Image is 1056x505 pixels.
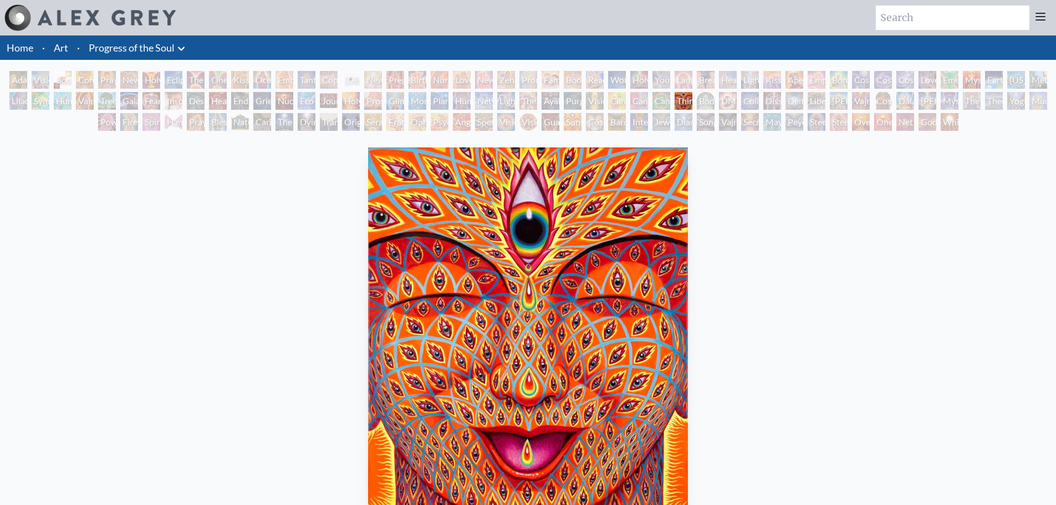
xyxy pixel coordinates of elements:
[142,71,160,89] div: Holy Grail
[896,113,914,131] div: Net of Being
[675,113,692,131] div: Diamond Being
[320,71,338,89] div: Copulating
[231,92,249,110] div: Endarkenment
[120,71,138,89] div: New Man New Woman
[165,92,182,110] div: Insomnia
[1007,71,1025,89] div: [US_STATE] Song
[298,92,315,110] div: Eco-Atlas
[431,113,448,131] div: Psychomicrograph of a Fractal Paisley Cherub Feather Tip
[519,71,537,89] div: Promise
[209,92,227,110] div: Headache
[276,92,293,110] div: Nuclear Crucifixion
[497,71,515,89] div: Zena Lotus
[985,92,1003,110] div: Theologue
[453,71,471,89] div: Love Circuit
[386,92,404,110] div: Glimpsing the Empyrean
[342,113,360,131] div: Original Face
[941,71,958,89] div: Emerald Grail
[32,92,49,110] div: Symbiosis: Gall Wasp & Oak Tree
[564,92,581,110] div: Purging
[386,113,404,131] div: Fractal Eyes
[741,92,759,110] div: Collective Vision
[475,113,493,131] div: Spectral Lotus
[652,92,670,110] div: Cannabacchus
[697,71,715,89] div: Breathing
[830,71,848,89] div: Bond
[564,71,581,89] div: Boo-boo
[542,71,559,89] div: Family
[253,92,271,110] div: Grieving
[364,113,382,131] div: Seraphic Transport Docking on the Third Eye
[741,71,759,89] div: Lightweaver
[874,71,892,89] div: Cosmic Artist
[697,113,715,131] div: Song of Vajra Being
[608,71,626,89] div: Wonder
[320,113,338,131] div: Transfiguration
[675,71,692,89] div: Laughing Man
[896,92,914,110] div: Dalai Lama
[165,71,182,89] div: Eclipse
[808,113,825,131] div: Steeplehead 1
[542,113,559,131] div: Guardian of Infinite Vision
[453,92,471,110] div: Human Geometry
[630,113,648,131] div: Interbeing
[652,71,670,89] div: Young & Old
[586,71,604,89] div: Reading
[808,71,825,89] div: Empowerment
[785,71,803,89] div: Aperture
[253,113,271,131] div: Caring
[830,92,848,110] div: [PERSON_NAME]
[763,71,781,89] div: Kiss of the [MEDICAL_DATA]
[852,113,870,131] div: Oversoul
[98,92,116,110] div: Tree & Person
[630,71,648,89] div: Holy Family
[431,71,448,89] div: Nursing
[564,113,581,131] div: Sunyata
[165,113,182,131] div: Hands that See
[364,92,382,110] div: Prostration
[785,92,803,110] div: Deities & Demons Drinking from the Milky Pool
[298,71,315,89] div: Tantra
[142,92,160,110] div: Fear
[763,92,781,110] div: Dissectional Art for Tool's Lateralus CD
[187,92,205,110] div: Despair
[298,113,315,131] div: Dying
[719,92,737,110] div: DMT - The Spirit Molecule
[98,71,116,89] div: Praying
[719,113,737,131] div: Vajra Being
[32,71,49,89] div: Visionary Origin of Language
[586,113,604,131] div: Cosmic Elf
[1029,71,1047,89] div: Metamorphosis
[76,71,94,89] div: Contemplation
[985,71,1003,89] div: Earth Energies
[919,92,936,110] div: [PERSON_NAME]
[386,71,404,89] div: Pregnancy
[919,71,936,89] div: Love is a Cosmic Force
[852,71,870,89] div: Cosmic Creativity
[364,71,382,89] div: Newborn
[896,71,914,89] div: Cosmic Lovers
[475,71,493,89] div: New Family
[741,113,759,131] div: Secret Writing Being
[542,92,559,110] div: Ayahuasca Visitation
[785,113,803,131] div: Peyote Being
[187,113,205,131] div: Praying Hands
[54,92,72,110] div: Humming Bird
[852,92,870,110] div: Vajra Guru
[453,113,471,131] div: Angel Skin
[342,92,360,110] div: Holy Fire
[719,71,737,89] div: Healing
[919,113,936,131] div: Godself
[630,92,648,110] div: Cannabis Sutra
[1029,92,1047,110] div: Mudra
[431,92,448,110] div: Planetary Prayers
[276,113,293,131] div: The Soul Finds It's Way
[187,71,205,89] div: The Kiss
[697,92,715,110] div: Body/Mind as a Vibratory Field of Energy
[1007,92,1025,110] div: Yogi & the Möbius Sphere
[120,92,138,110] div: Gaia
[497,113,515,131] div: Vision Crystal
[608,113,626,131] div: Bardo Being
[9,71,27,89] div: Adam & Eve
[209,71,227,89] div: One Taste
